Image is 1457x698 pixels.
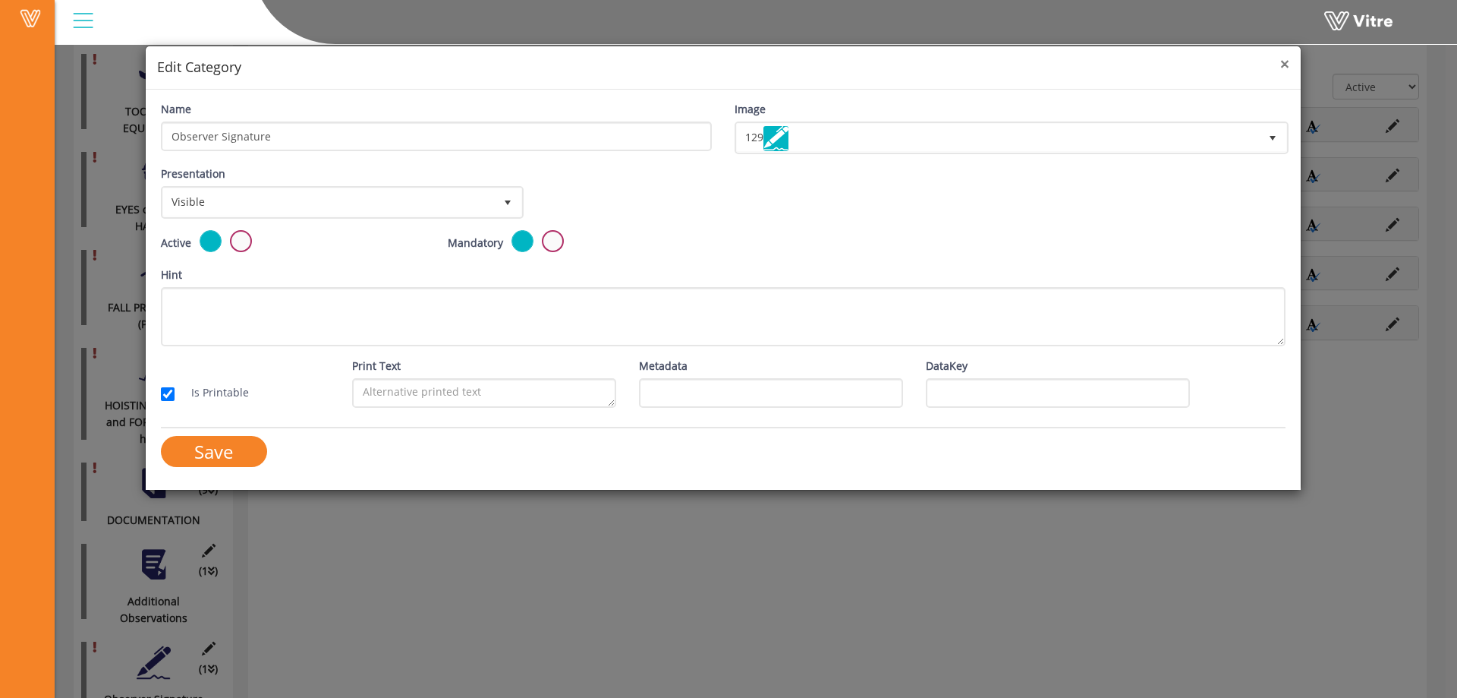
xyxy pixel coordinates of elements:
span: select [1259,124,1286,151]
label: Active [161,235,191,251]
label: Name [161,101,191,118]
label: DataKey [926,358,968,374]
label: Mandatory [448,235,503,251]
label: Image [735,101,766,118]
label: Hint [161,267,182,283]
span: Visible [163,188,494,216]
input: Save [161,436,267,467]
span: 129 [737,124,1259,151]
button: Close [1280,56,1289,72]
label: Is Printable [176,384,249,401]
span: × [1280,53,1289,74]
img: WizardIcon129.png [763,126,788,151]
span: select [494,188,521,216]
label: Presentation [161,166,225,182]
h4: Edit Category [157,58,1289,77]
label: Print Text [352,358,401,374]
label: Metadata [639,358,688,374]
